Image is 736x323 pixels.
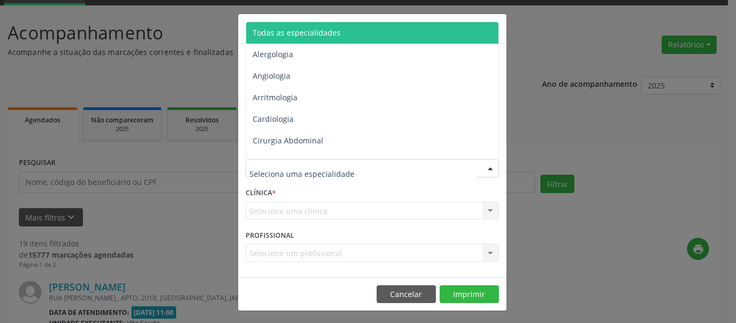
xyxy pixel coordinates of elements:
span: Angiologia [253,71,290,81]
button: Imprimir [440,285,499,304]
label: CLÍNICA [246,185,276,202]
input: Seleciona uma especialidade [249,163,477,184]
span: Cardiologia [253,114,294,124]
h5: Relatório de agendamentos [246,22,369,36]
span: Cirurgia Abdominal [253,135,323,146]
button: Cancelar [377,285,436,304]
button: Close [485,14,506,40]
span: Todas as especialidades [253,28,341,38]
span: Cirurgia Bariatrica [253,157,319,167]
span: Alergologia [253,49,293,59]
label: PROFISSIONAL [246,227,294,244]
span: Arritmologia [253,92,297,102]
